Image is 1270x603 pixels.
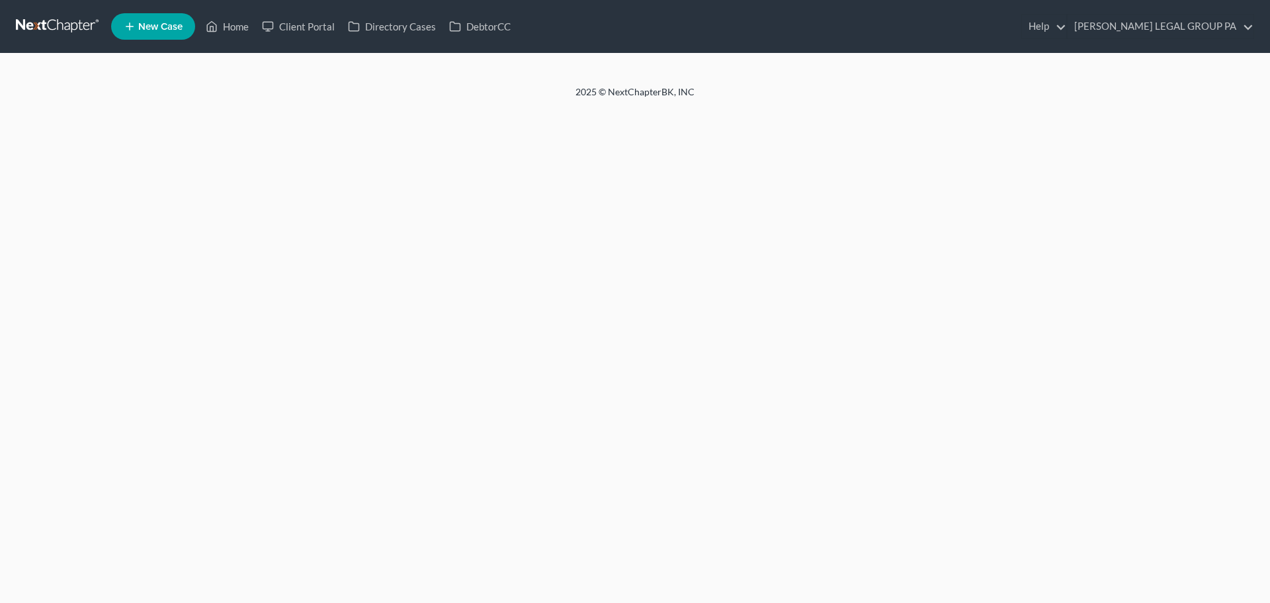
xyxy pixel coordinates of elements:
a: DebtorCC [443,15,517,38]
a: Home [199,15,255,38]
a: Client Portal [255,15,341,38]
a: [PERSON_NAME] LEGAL GROUP PA [1068,15,1253,38]
div: 2025 © NextChapterBK, INC [258,85,1012,109]
new-legal-case-button: New Case [111,13,195,40]
a: Directory Cases [341,15,443,38]
a: Help [1022,15,1066,38]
